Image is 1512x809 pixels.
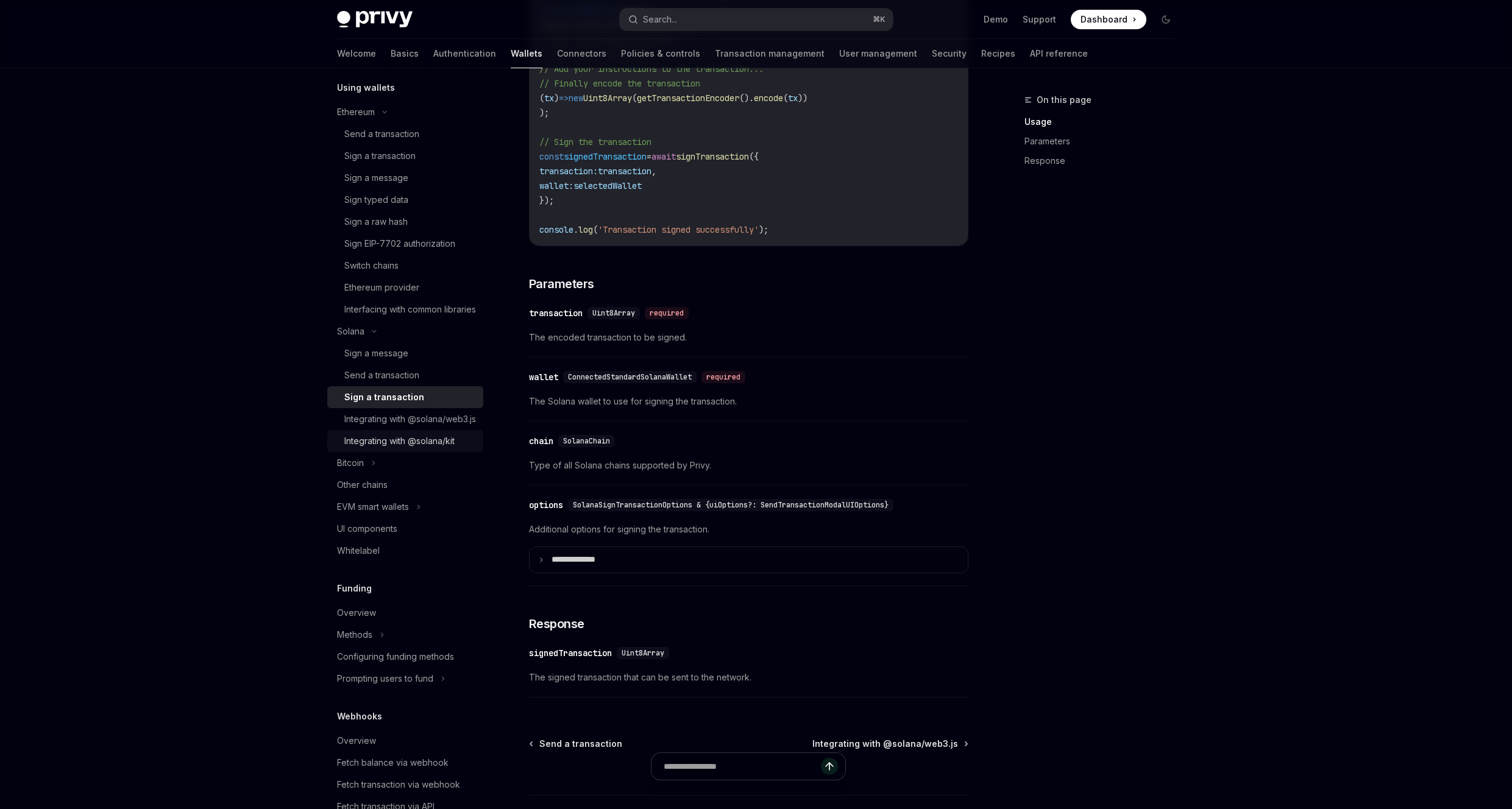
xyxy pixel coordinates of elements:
[337,456,364,470] div: Bitcoin
[578,224,593,235] span: log
[337,521,397,536] div: UI components
[327,646,483,668] a: Configuring funding methods
[573,224,578,235] span: .
[337,709,382,724] h5: Webhooks
[643,12,677,27] div: Search...
[812,738,967,750] a: Integrating with @solana/web3.js
[327,540,483,562] a: Whitelabel
[337,733,376,748] div: Overview
[337,324,364,339] div: Solana
[715,39,825,68] a: Transaction management
[344,214,408,229] div: Sign a raw hash
[391,39,419,68] a: Basics
[539,93,544,104] span: (
[327,774,483,796] a: Fetch transaction via webhook
[327,602,483,624] a: Overview
[337,80,395,95] h5: Using wallets
[327,145,483,167] a: Sign a transaction
[327,364,483,386] a: Send a transaction
[337,606,376,620] div: Overview
[529,670,968,685] span: The signed transaction that can be sent to the network.
[327,730,483,752] a: Overview
[645,307,689,319] div: required
[344,302,476,317] div: Interfacing with common libraries
[344,171,408,185] div: Sign a message
[839,39,917,68] a: User management
[749,151,759,162] span: ({
[327,518,483,540] a: UI components
[1081,13,1127,26] span: Dashboard
[344,390,424,404] div: Sign a transaction
[812,738,958,750] span: Integrating with @solana/web3.js
[337,755,449,770] div: Fetch balance via webhook
[647,151,651,162] span: =
[583,93,632,104] span: Uint8Array
[337,11,413,28] img: dark logo
[337,671,433,686] div: Prompting users to fund
[598,224,759,235] span: 'Transaction signed successfully'
[622,648,664,658] span: Uint8Array
[529,435,553,447] div: chain
[327,277,483,299] a: Ethereum provider
[344,193,408,207] div: Sign typed data
[539,63,764,74] span: // Add your instructions to the transaction...
[651,151,676,162] span: await
[539,78,700,89] span: // Finally encode the transaction
[539,151,564,162] span: const
[754,93,783,104] span: encode
[337,627,372,642] div: Methods
[327,342,483,364] a: Sign a message
[592,308,635,318] span: Uint8Array
[598,166,651,177] span: transaction
[529,330,968,345] span: The encoded transaction to be signed.
[529,307,583,319] div: transaction
[620,9,893,30] button: Search...⌘K
[1156,10,1176,29] button: Toggle dark mode
[564,151,647,162] span: signedTransaction
[539,107,549,118] span: );
[327,211,483,233] a: Sign a raw hash
[327,430,483,452] a: Integrating with @solana/kit
[539,180,573,191] span: wallet:
[327,233,483,255] a: Sign EIP-7702 authorization
[327,752,483,774] a: Fetch balance via webhook
[1023,13,1056,26] a: Support
[651,166,656,177] span: ,
[529,371,558,383] div: wallet
[984,13,1008,26] a: Demo
[539,738,622,750] span: Send a transaction
[337,39,376,68] a: Welcome
[569,93,583,104] span: new
[327,408,483,430] a: Integrating with @solana/web3.js
[327,299,483,320] a: Interfacing with common libraries
[433,39,496,68] a: Authentication
[593,224,598,235] span: (
[529,499,563,511] div: options
[529,394,968,409] span: The Solana wallet to use for signing the transaction.
[529,522,968,537] span: Additional options for signing the transaction.
[676,151,749,162] span: signTransaction
[344,412,476,426] div: Integrating with @solana/web3.js
[544,93,554,104] span: tx
[344,368,419,383] div: Send a transaction
[344,127,419,141] div: Send a transaction
[539,166,598,177] span: transaction:
[759,224,768,235] span: );
[327,255,483,277] a: Switch chains
[337,581,372,596] h5: Funding
[573,180,642,191] span: selectedWallet
[539,224,573,235] span: console
[327,189,483,211] a: Sign typed data
[327,123,483,145] a: Send a transaction
[632,93,637,104] span: (
[529,647,612,659] div: signedTransaction
[798,93,807,104] span: ))
[783,93,788,104] span: (
[981,39,1015,68] a: Recipes
[739,93,754,104] span: ().
[821,758,838,775] button: Send message
[1024,151,1185,171] a: Response
[529,615,584,632] span: Response
[344,149,416,163] div: Sign a transaction
[344,434,455,448] div: Integrating with @solana/kit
